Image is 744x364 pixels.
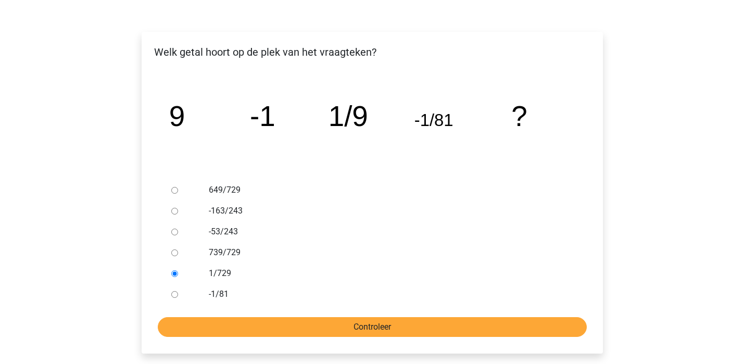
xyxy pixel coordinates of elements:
p: Welk getal hoort op de plek van het vraagteken? [150,44,595,60]
input: Controleer [158,317,587,337]
label: -53/243 [209,225,569,238]
label: -1/81 [209,288,569,300]
tspan: 9 [169,100,184,132]
label: 649/729 [209,184,569,196]
tspan: -1/81 [414,110,453,130]
tspan: -1 [249,100,275,132]
label: -163/243 [209,205,569,217]
tspan: ? [511,100,527,132]
label: 739/729 [209,246,569,259]
label: 1/729 [209,267,569,280]
tspan: 1/9 [328,100,368,132]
